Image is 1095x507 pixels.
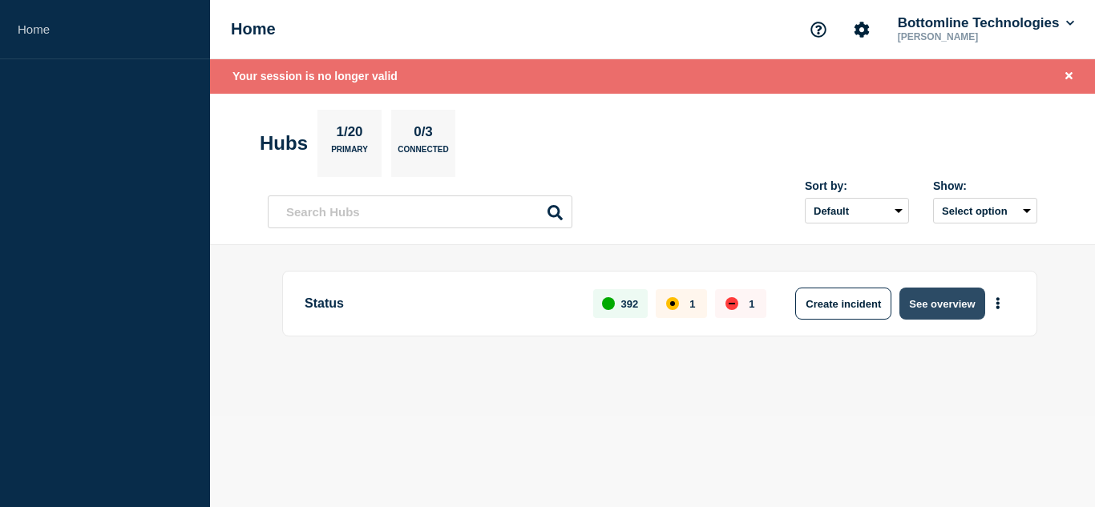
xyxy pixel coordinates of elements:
p: Status [305,288,575,320]
p: 392 [621,298,639,310]
div: down [725,297,738,310]
div: up [602,297,615,310]
button: Select option [933,198,1037,223]
p: 1 [689,298,695,310]
input: Search Hubs [268,195,572,228]
button: Close banner [1059,67,1079,86]
p: [PERSON_NAME] [895,31,1061,42]
h1: Home [231,20,276,38]
p: 0/3 [408,124,439,145]
select: Sort by [805,198,909,223]
div: Sort by: [805,179,909,192]
button: See overview [899,288,984,320]
span: Your session is no longer valid [232,70,398,82]
div: Show: [933,179,1037,192]
button: Create incident [795,288,891,320]
div: affected [666,297,679,310]
button: Bottomline Technologies [895,15,1077,31]
button: Support [802,13,835,46]
p: 1/20 [330,124,369,145]
button: Account settings [845,13,879,46]
p: Connected [398,145,448,162]
button: More actions [988,289,1008,319]
p: Primary [331,145,368,162]
p: 1 [749,298,754,310]
h2: Hubs [260,132,308,155]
